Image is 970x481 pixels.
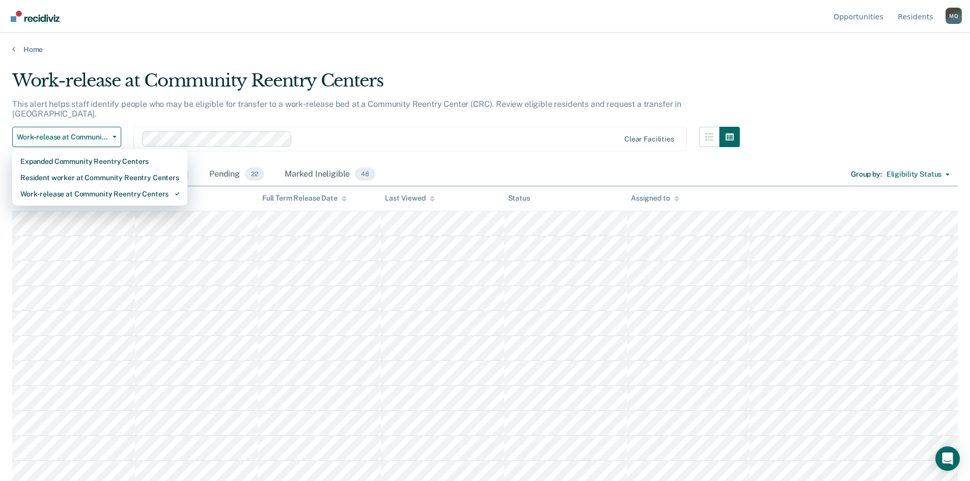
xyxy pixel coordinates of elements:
[886,170,941,179] div: Eligibility Status
[946,8,962,24] button: Profile dropdown button
[12,149,187,206] div: Dropdown Menu
[12,70,740,99] div: Work-release at Community Reentry Centers
[207,163,266,186] div: Pending22
[624,135,674,144] div: Clear facilities
[355,167,375,181] span: 48
[245,167,264,181] span: 22
[631,194,679,203] div: Assigned to
[12,99,681,119] p: This alert helps staff identify people who may be eligible for transfer to a work-release bed at ...
[935,446,960,471] div: Open Intercom Messenger
[508,194,530,203] div: Status
[20,153,179,169] div: Expanded Community Reentry Centers
[12,45,958,54] a: Home
[385,194,434,203] div: Last Viewed
[262,194,347,203] div: Full Term Release Date
[882,166,954,183] button: Eligibility Status
[851,170,882,179] div: Group by :
[283,163,377,186] div: Marked Ineligible48
[17,133,108,142] span: Work-release at Community Reentry Centers
[12,127,121,147] button: Work-release at Community Reentry Centers
[20,169,179,186] div: Resident worker at Community Reentry Centers
[946,8,962,24] div: M Q
[11,11,60,22] img: Recidiviz
[20,186,179,202] div: Work-release at Community Reentry Centers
